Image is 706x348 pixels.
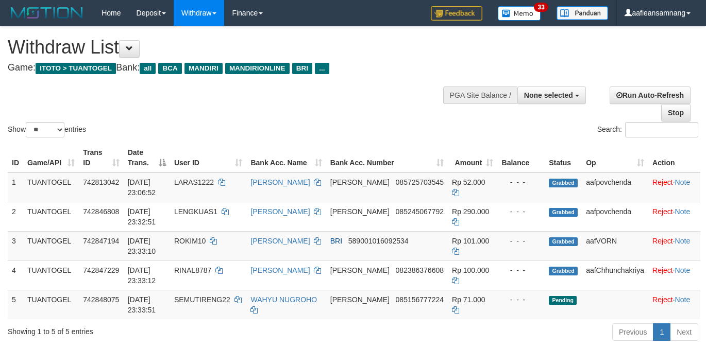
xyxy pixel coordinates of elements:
div: - - - [501,265,541,275]
span: Grabbed [549,267,578,275]
img: MOTION_logo.png [8,5,86,21]
span: [PERSON_NAME] [330,178,390,186]
td: aafpovchenda [582,172,648,202]
span: ROKIM10 [174,237,206,245]
span: 742813042 [83,178,119,186]
span: Grabbed [549,208,578,217]
a: Stop [661,104,691,121]
a: Reject [652,207,673,216]
button: None selected [517,86,586,104]
td: TUANTOGEL [23,260,79,290]
a: Previous [612,323,653,341]
td: TUANTOGEL [23,172,79,202]
span: BRI [330,237,342,245]
td: aafVORN [582,231,648,260]
td: TUANTOGEL [23,202,79,231]
span: Rp 71.000 [452,295,485,304]
th: Balance [497,143,545,172]
a: Reject [652,266,673,274]
span: Pending [549,296,577,305]
span: Copy 082386376608 to clipboard [396,266,444,274]
div: - - - [501,206,541,217]
select: Showentries [26,122,64,137]
span: 742846808 [83,207,119,216]
td: aafpovchenda [582,202,648,231]
td: · [648,231,700,260]
td: aafChhunchakriya [582,260,648,290]
span: LARAS1222 [174,178,214,186]
span: MANDIRI [184,63,223,74]
h1: Withdraw List [8,37,460,58]
td: TUANTOGEL [23,290,79,319]
label: Search: [597,122,698,137]
div: - - - [501,294,541,305]
a: [PERSON_NAME] [250,237,310,245]
label: Show entries [8,122,86,137]
span: SEMUTIRENG22 [174,295,230,304]
span: Copy 085245067792 to clipboard [396,207,444,216]
span: [DATE] 23:33:10 [128,237,156,255]
div: Showing 1 to 5 of 5 entries [8,322,287,337]
a: [PERSON_NAME] [250,178,310,186]
th: Amount: activate to sort column ascending [448,143,497,172]
span: [DATE] 23:33:51 [128,295,156,314]
div: - - - [501,177,541,187]
a: Note [675,295,691,304]
td: · [648,202,700,231]
a: Note [675,237,691,245]
span: Copy 589001016092534 to clipboard [348,237,409,245]
span: Rp 290.000 [452,207,489,216]
span: 33 [534,3,548,12]
a: 1 [653,323,670,341]
a: Note [675,266,691,274]
a: Note [675,207,691,216]
span: RINAL8787 [174,266,211,274]
span: ... [315,63,329,74]
td: · [648,260,700,290]
span: MANDIRIONLINE [225,63,290,74]
a: [PERSON_NAME] [250,207,310,216]
th: Date Trans.: activate to sort column descending [124,143,170,172]
a: WAHYU NUGROHO [250,295,317,304]
td: 1 [8,172,23,202]
span: BCA [158,63,181,74]
img: Feedback.jpg [431,6,482,21]
span: Rp 101.000 [452,237,489,245]
span: 742848075 [83,295,119,304]
span: Grabbed [549,179,578,187]
td: 2 [8,202,23,231]
th: Game/API: activate to sort column ascending [23,143,79,172]
span: 742847229 [83,266,119,274]
td: TUANTOGEL [23,231,79,260]
a: Reject [652,237,673,245]
th: ID [8,143,23,172]
span: Copy 085156777224 to clipboard [396,295,444,304]
td: 3 [8,231,23,260]
span: [DATE] 23:06:52 [128,178,156,197]
th: Action [648,143,700,172]
span: Copy 085725703545 to clipboard [396,178,444,186]
td: 4 [8,260,23,290]
h4: Game: Bank: [8,63,460,73]
th: Status [545,143,582,172]
span: Grabbed [549,237,578,246]
a: Reject [652,178,673,186]
span: [PERSON_NAME] [330,266,390,274]
div: PGA Site Balance / [443,86,517,104]
span: BRI [292,63,312,74]
span: all [140,63,156,74]
span: None selected [524,91,573,99]
img: Button%20Memo.svg [498,6,541,21]
a: Note [675,178,691,186]
span: Rp 52.000 [452,178,485,186]
th: User ID: activate to sort column ascending [170,143,247,172]
a: Reject [652,295,673,304]
span: [DATE] 23:32:51 [128,207,156,226]
input: Search: [625,122,698,137]
span: Rp 100.000 [452,266,489,274]
th: Op: activate to sort column ascending [582,143,648,172]
a: [PERSON_NAME] [250,266,310,274]
a: Next [670,323,698,341]
span: [PERSON_NAME] [330,207,390,216]
span: LENGKUAS1 [174,207,217,216]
